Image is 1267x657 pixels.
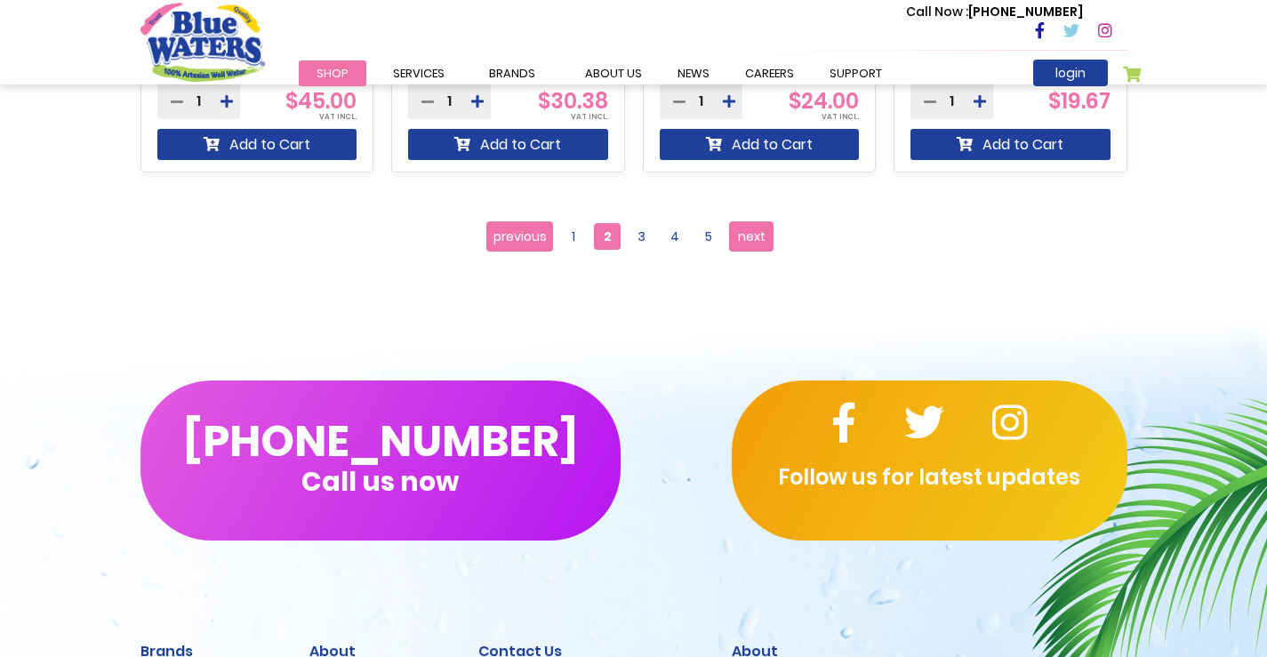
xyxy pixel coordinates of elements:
[910,129,1111,160] button: Add to Cart
[140,3,265,81] a: store logo
[317,65,349,82] span: Shop
[538,86,608,116] span: $30.38
[594,223,621,250] span: 2
[489,65,535,82] span: Brands
[729,221,774,252] a: next
[567,60,660,86] a: about us
[727,60,812,86] a: careers
[812,60,900,86] a: support
[906,3,968,20] span: Call Now :
[662,223,688,250] a: 4
[285,86,357,116] span: $45.00
[660,60,727,86] a: News
[486,221,553,252] a: previous
[1033,60,1108,86] a: login
[789,86,859,116] span: $24.00
[493,223,547,250] span: previous
[408,129,608,160] button: Add to Cart
[393,65,445,82] span: Services
[157,129,357,160] button: Add to Cart
[660,129,860,160] button: Add to Cart
[301,477,459,486] span: Call us now
[906,3,1083,21] p: [PHONE_NUMBER]
[738,223,766,250] span: next
[695,223,722,250] a: 5
[1048,86,1111,116] span: $19.67
[628,223,654,250] a: 3
[560,223,587,250] a: 1
[732,461,1127,493] p: Follow us for latest updates
[140,381,621,541] button: [PHONE_NUMBER]Call us now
